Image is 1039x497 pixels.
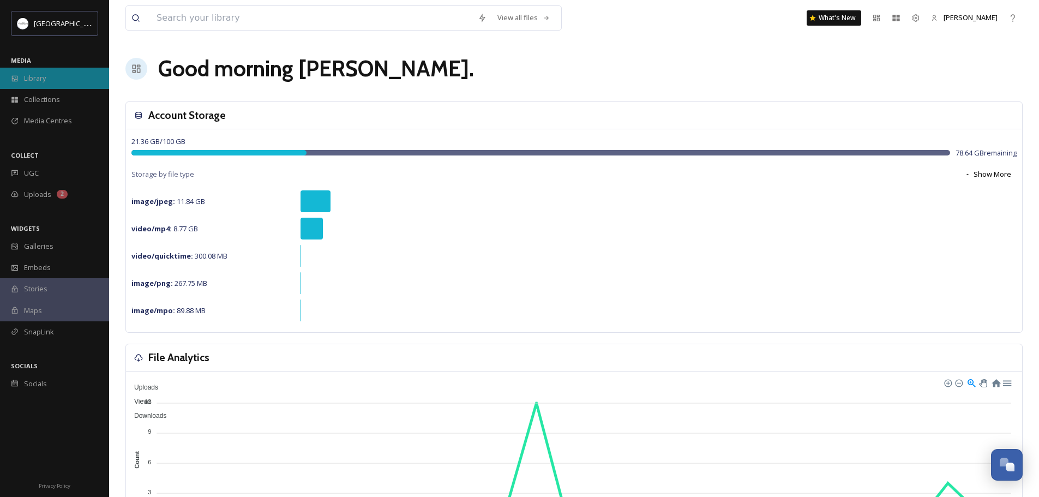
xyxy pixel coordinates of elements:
[24,168,39,178] span: UGC
[17,18,28,29] img: Frame%2013.png
[11,56,31,64] span: MEDIA
[39,482,70,489] span: Privacy Policy
[959,164,1017,185] button: Show More
[126,412,166,420] span: Downloads
[131,224,198,233] span: 8.77 GB
[944,379,951,386] div: Zoom In
[24,379,47,389] span: Socials
[148,350,209,366] h3: File Analytics
[39,478,70,492] a: Privacy Policy
[24,306,42,316] span: Maps
[991,378,1000,387] div: Reset Zoom
[131,196,205,206] span: 11.84 GB
[966,378,976,387] div: Selection Zoom
[11,224,40,232] span: WIDGETS
[24,94,60,105] span: Collections
[24,189,51,200] span: Uploads
[131,169,194,179] span: Storage by file type
[131,278,207,288] span: 267.75 MB
[24,116,72,126] span: Media Centres
[34,18,103,28] span: [GEOGRAPHIC_DATA]
[148,107,226,123] h3: Account Storage
[131,306,206,315] span: 89.88 MB
[492,7,556,28] a: View all files
[148,428,151,435] tspan: 9
[11,151,39,159] span: COLLECT
[991,449,1023,481] button: Open Chat
[131,196,175,206] strong: image/jpeg :
[926,7,1003,28] a: [PERSON_NAME]
[131,136,185,146] span: 21.36 GB / 100 GB
[944,13,998,22] span: [PERSON_NAME]
[57,190,68,199] div: 2
[148,489,151,495] tspan: 3
[131,251,227,261] span: 300.08 MB
[134,451,140,469] text: Count
[131,278,173,288] strong: image/png :
[954,379,962,386] div: Zoom Out
[126,384,158,391] span: Uploads
[131,306,175,315] strong: image/mpo :
[956,148,1017,158] span: 78.64 GB remaining
[24,262,51,273] span: Embeds
[24,327,54,337] span: SnapLink
[126,398,152,405] span: Views
[24,73,46,83] span: Library
[24,241,53,252] span: Galleries
[131,224,172,233] strong: video/mp4 :
[158,52,474,85] h1: Good morning [PERSON_NAME] .
[11,362,38,370] span: SOCIALS
[24,284,47,294] span: Stories
[148,458,151,465] tspan: 6
[131,251,193,261] strong: video/quicktime :
[1002,378,1011,387] div: Menu
[145,398,151,405] tspan: 12
[979,379,986,386] div: Panning
[151,6,472,30] input: Search your library
[807,10,861,26] a: What's New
